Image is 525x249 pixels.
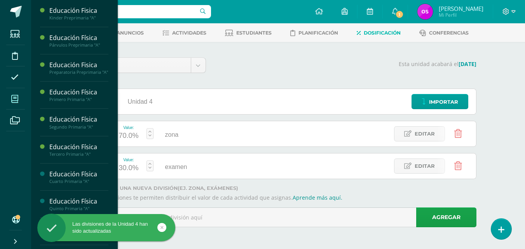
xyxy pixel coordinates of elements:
[49,197,108,211] a: Educación FísicaQuinto Primaria "A"
[49,206,108,211] div: Quinto Primaria "A"
[49,61,108,70] div: Educación Fisica
[96,194,476,201] p: Las divisiones te permiten distribuir el valor de cada actividad que asignas.
[290,27,338,39] a: Planificación
[364,30,401,36] span: Dosificación
[49,61,108,75] a: Educación FisicaPreparatoria Preprimaria "A"
[357,27,401,39] a: Dosificación
[215,61,476,68] p: Esta unidad acabará el
[119,162,139,174] div: 30.0%
[439,12,483,18] span: Mi Perfil
[119,130,139,142] div: 70.0%
[49,88,108,97] div: Educación Física
[415,159,435,173] span: Editar
[86,58,185,73] span: Unidad 4
[165,131,179,138] span: zona
[80,58,206,73] a: Unidad 4
[49,170,108,179] div: Educación Física
[49,115,108,124] div: Educación Física
[395,10,404,19] span: 1
[429,30,469,36] span: Conferencias
[37,221,175,235] div: Las divisiones de la Unidad 4 han sido actualizadas
[165,164,187,170] span: examen
[120,89,160,114] div: Unidad 4
[172,30,206,36] span: Actividades
[439,5,483,12] span: [PERSON_NAME]
[106,27,144,39] a: Anuncios
[119,125,139,130] div: Value:
[459,60,476,68] strong: [DATE]
[49,33,108,48] a: Educación FísicaPárvulos Preprimaria "A"
[412,94,468,109] a: Importar
[162,27,206,39] a: Actividades
[49,115,108,129] a: Educación FísicaSegundo Primaria "A"
[49,170,108,184] a: Educación FísicaCuarto Primaria "A"
[298,30,338,36] span: Planificación
[49,97,108,102] div: Primero Primaria "A"
[36,5,211,18] input: Busca un usuario...
[49,179,108,184] div: Cuarto Primaria "A"
[96,208,476,227] input: Escribe el nombre de la división aquí
[49,151,108,157] div: Tercero Primaria "A"
[416,207,476,227] a: Agregar
[417,4,433,19] img: 2d06574e4a54bdb27e2c8d2f92f344e7.png
[117,30,144,36] span: Anuncios
[49,6,108,15] div: Educación Fisica
[49,88,108,102] a: Educación FísicaPrimero Primaria "A"
[225,27,272,39] a: Estudiantes
[96,185,476,191] label: Agrega una nueva división
[49,143,108,157] a: Educación FísicaTercero Primaria "A"
[49,197,108,206] div: Educación Física
[49,15,108,21] div: Kinder Preprimaria "A"
[49,143,108,151] div: Educación Física
[429,95,458,109] span: Importar
[119,158,139,162] div: Value:
[236,30,272,36] span: Estudiantes
[415,127,435,141] span: Editar
[49,124,108,130] div: Segundo Primaria "A"
[49,70,108,75] div: Preparatoria Preprimaria "A"
[49,33,108,42] div: Educación Física
[49,42,108,48] div: Párvulos Preprimaria "A"
[419,27,469,39] a: Conferencias
[178,185,238,191] strong: (ej. Zona, Exámenes)
[293,194,342,201] a: Aprende más aquí.
[49,6,108,21] a: Educación FisicaKinder Preprimaria "A"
